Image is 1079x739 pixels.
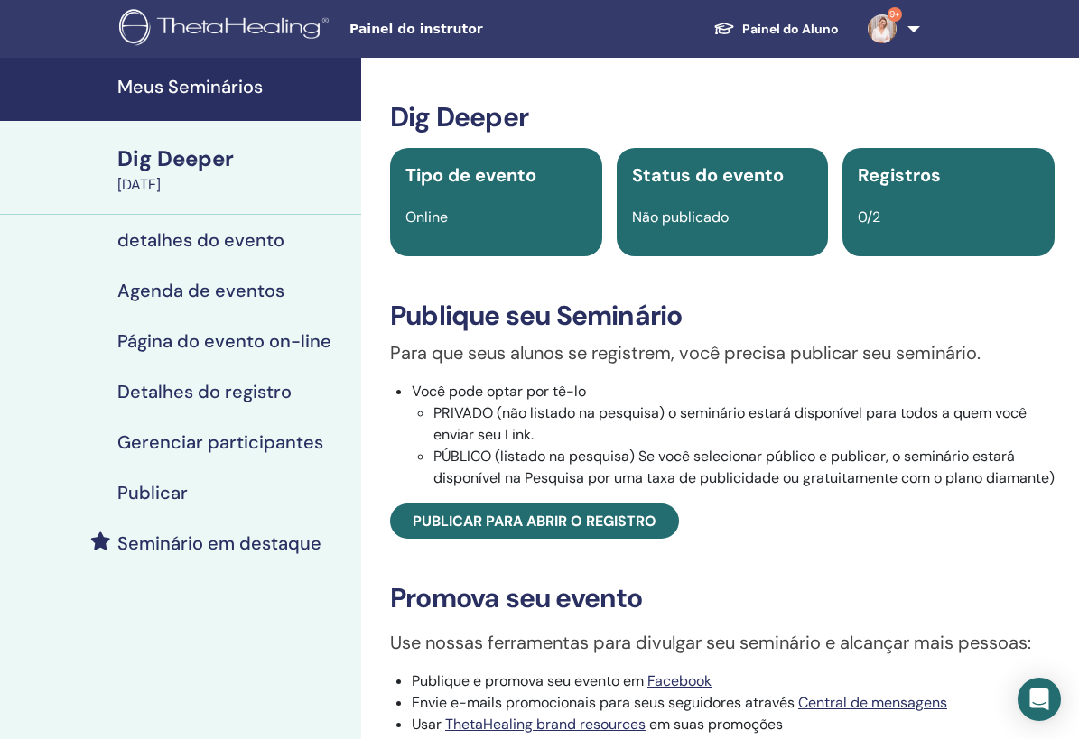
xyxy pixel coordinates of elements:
img: default.jpg [868,14,897,43]
span: Online [405,208,448,226]
li: PÚBLICO (listado na pesquisa) Se você selecionar público e publicar, o seminário estará disponíve... [433,446,1055,489]
span: 0/2 [858,208,880,226]
span: 9+ [888,7,902,22]
h4: Meus Seminários [117,76,350,97]
span: Não publicado [632,208,729,226]
span: Registros [858,163,941,187]
p: Use nossas ferramentas para divulgar seu seminário e alcançar mais pessoas: [390,629,1055,656]
h4: Detalhes do registro [117,381,292,402]
a: Publicar para abrir o registro [390,503,679,539]
img: logo.png [119,9,335,50]
a: Painel do Aluno [699,13,853,46]
h4: detalhes do evento [117,229,284,251]
h4: Agenda de eventos [117,280,284,301]
li: Publique e promova seu evento em [412,670,1055,692]
div: Dig Deeper [117,143,350,174]
h4: Página do evento on-line [117,330,331,352]
span: Tipo de evento [405,163,536,187]
div: Open Intercom Messenger [1018,678,1061,721]
h4: Gerenciar participantes [117,431,323,453]
h4: Publicar [117,482,188,503]
span: Status do evento [632,163,784,187]
span: Publicar para abrir o registro [413,512,656,531]
p: Para que seus alunos se registrem, você precisa publicar seu seminário. [390,339,1055,366]
span: Painel do instrutor [349,20,620,39]
img: graduation-cap-white.svg [713,21,735,36]
h3: Promova seu evento [390,582,1055,614]
li: Você pode optar por tê-lo [412,381,1055,489]
li: Usar em suas promoções [412,714,1055,735]
h3: Publique seu Seminário [390,300,1055,332]
a: ThetaHealing brand resources [445,715,646,734]
li: Envie e-mails promocionais para seus seguidores através [412,692,1055,714]
a: Facebook [647,671,712,690]
a: Central de mensagens [798,693,947,712]
div: [DATE] [117,174,350,196]
h3: Dig Deeper [390,101,1055,134]
a: Dig Deeper[DATE] [107,143,361,196]
li: PRIVADO (não listado na pesquisa) o seminário estará disponível para todos a quem você enviar seu... [433,402,1055,446]
h4: Seminário em destaque [117,532,321,554]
